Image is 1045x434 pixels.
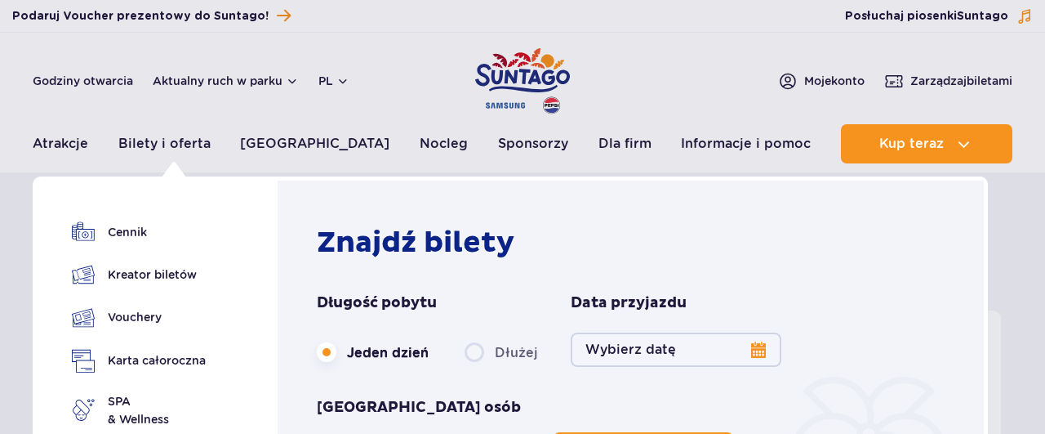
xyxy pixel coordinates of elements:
[317,225,514,261] strong: Znajdź bilety
[33,73,133,89] a: Godziny otwarcia
[598,124,651,163] a: Dla firm
[571,293,687,313] span: Data przyjazdu
[318,73,349,89] button: pl
[571,333,781,367] button: Wybierz datę
[72,392,206,428] a: SPA& Wellness
[72,349,206,373] a: Karta całoroczna
[804,73,865,89] span: Moje konto
[33,124,88,163] a: Atrakcje
[465,335,538,369] label: Dłużej
[240,124,389,163] a: [GEOGRAPHIC_DATA]
[108,392,169,428] span: SPA & Wellness
[317,293,437,313] span: Długość pobytu
[317,335,429,369] label: Jeden dzień
[72,306,206,329] a: Vouchery
[681,124,811,163] a: Informacje i pomoc
[498,124,568,163] a: Sponsorzy
[72,221,206,244] a: Cennik
[317,398,521,418] span: [GEOGRAPHIC_DATA] osób
[841,124,1012,163] button: Kup teraz
[879,136,944,151] span: Kup teraz
[153,74,299,87] button: Aktualny ruch w parku
[778,71,865,91] a: Mojekonto
[72,263,206,286] a: Kreator biletów
[910,73,1012,89] span: Zarządzaj biletami
[118,124,211,163] a: Bilety i oferta
[420,124,468,163] a: Nocleg
[884,71,1012,91] a: Zarządzajbiletami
